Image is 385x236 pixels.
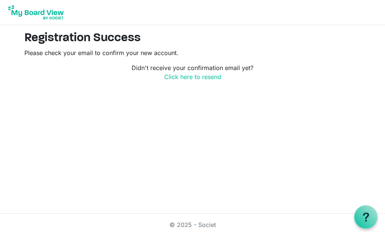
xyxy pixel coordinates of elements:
p: Didn't receive your confirmation email yet? [24,63,361,81]
p: Please check your email to confirm your new account. [24,48,361,57]
img: My Board View Logo [6,3,66,22]
a: © 2025 - Societ [169,221,216,229]
a: Click here to resend [164,73,221,81]
h2: Registration Success [24,31,361,45]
